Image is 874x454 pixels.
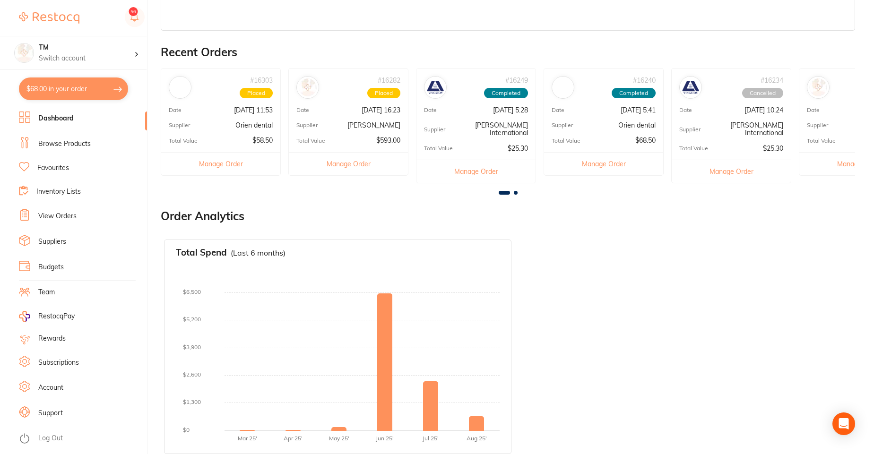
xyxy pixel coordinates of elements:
p: Total Value [424,145,453,152]
a: Dashboard [38,114,74,123]
p: Supplier [296,122,318,128]
p: Total Value [296,137,325,144]
p: Total Value [807,137,836,144]
a: Team [38,288,55,297]
img: Orien dental [554,78,572,96]
a: Budgets [38,263,64,272]
h4: TM [39,43,134,52]
p: # 16303 [250,77,273,84]
a: Rewards [38,334,66,343]
p: Date [679,107,692,113]
p: Orien dental [618,121,656,129]
a: RestocqPay [19,311,75,322]
a: Subscriptions [38,358,79,368]
a: Inventory Lists [36,187,81,197]
span: Cancelled [742,88,783,98]
a: Restocq Logo [19,7,79,29]
img: TM [15,43,34,62]
a: Browse Products [38,139,91,149]
p: Total Value [169,137,198,144]
span: Completed [484,88,528,98]
h3: Total Spend [176,248,227,258]
p: [PERSON_NAME] [347,121,400,129]
p: Date [552,107,564,113]
img: Livingstone International [682,78,700,96]
p: Supplier [679,126,701,133]
a: Favourites [37,163,69,173]
p: # 16249 [505,77,528,84]
span: Placed [240,88,273,98]
p: Supplier [424,126,445,133]
p: (Last 6 months) [231,248,286,257]
button: $68.00 in your order [19,77,128,100]
a: View Orders [38,212,77,221]
p: Supplier [807,122,828,128]
p: $25.30 [763,145,783,152]
p: $58.50 [252,137,273,144]
button: Manage Order [289,152,408,175]
div: Open Intercom Messenger [832,412,855,435]
button: Manage Order [416,160,536,183]
a: Log Out [38,434,63,443]
button: Manage Order [672,160,791,183]
button: Manage Order [544,152,663,175]
p: # 16240 [633,77,656,84]
p: Supplier [169,122,190,128]
p: $25.30 [508,145,528,152]
p: Total Value [679,145,708,152]
p: [DATE] 5:28 [493,106,528,114]
p: Date [424,107,437,113]
a: Suppliers [38,237,66,247]
p: [DATE] 16:23 [362,106,400,114]
img: RestocqPay [19,311,30,322]
p: Orien dental [235,121,273,129]
p: Date [807,107,820,113]
p: # 16282 [378,77,400,84]
a: Account [38,383,63,393]
span: RestocqPay [38,312,75,321]
p: Switch account [39,54,134,63]
p: Total Value [552,137,580,144]
p: [PERSON_NAME] International [445,121,528,137]
span: Completed [612,88,656,98]
p: Supplier [552,122,573,128]
img: Livingstone International [426,78,444,96]
p: # 16234 [761,77,783,84]
p: [DATE] 10:24 [744,106,783,114]
button: Log Out [19,431,144,446]
span: Placed [367,88,400,98]
h2: Recent Orders [161,46,855,59]
a: Support [38,409,63,418]
p: [PERSON_NAME] International [701,121,783,137]
img: Henry Schein Halas [299,78,317,96]
img: Henry Schein Halas [809,78,827,96]
button: Manage Order [161,152,280,175]
img: Orien dental [171,78,189,96]
img: Restocq Logo [19,12,79,24]
p: [DATE] 5:41 [621,106,656,114]
p: Date [169,107,182,113]
h2: Order Analytics [161,210,855,223]
p: $593.00 [376,137,400,144]
p: Date [296,107,309,113]
p: [DATE] 11:53 [234,106,273,114]
p: $68.50 [635,137,656,144]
